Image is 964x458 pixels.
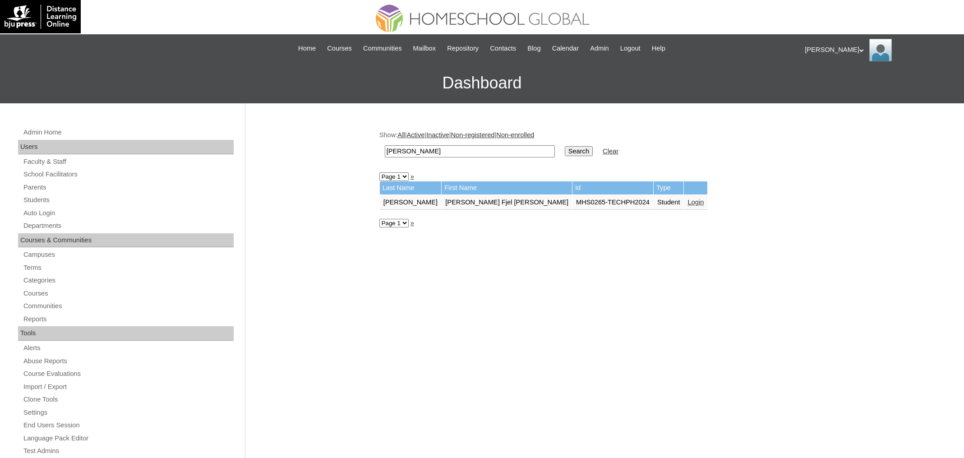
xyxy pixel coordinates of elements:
[23,356,234,367] a: Abuse Reports
[590,43,609,54] span: Admin
[23,275,234,286] a: Categories
[409,43,441,54] a: Mailbox
[411,219,414,227] a: »
[23,156,234,167] a: Faculty & Staff
[385,145,555,157] input: Search
[363,43,402,54] span: Communities
[523,43,545,54] a: Blog
[443,43,483,54] a: Repository
[496,131,534,139] a: Non-enrolled
[527,43,540,54] span: Blog
[23,169,234,180] a: School Facilitators
[323,43,356,54] a: Courses
[359,43,406,54] a: Communities
[23,381,234,393] a: Import / Export
[23,194,234,206] a: Students
[411,173,414,180] a: »
[572,195,653,210] td: MHS0265-TECHPH2024
[586,43,613,54] a: Admin
[23,314,234,325] a: Reports
[294,43,320,54] a: Home
[451,131,495,139] a: Non-registered
[327,43,352,54] span: Courses
[616,43,645,54] a: Logout
[18,326,234,341] div: Tools
[18,233,234,248] div: Courses & Communities
[572,181,653,194] td: Id
[397,131,405,139] a: All
[23,407,234,418] a: Settings
[442,195,572,210] td: [PERSON_NAME] Fjel [PERSON_NAME]
[620,43,641,54] span: Logout
[23,433,234,444] a: Language Pack Editor
[23,394,234,405] a: Clone Tools
[23,301,234,312] a: Communities
[552,43,579,54] span: Calendar
[413,43,436,54] span: Mailbox
[687,199,704,206] a: Login
[442,181,572,194] td: First Name
[805,39,955,61] div: [PERSON_NAME]
[23,445,234,457] a: Test Admins
[548,43,583,54] a: Calendar
[379,130,826,162] div: Show: | | | |
[23,288,234,299] a: Courses
[23,420,234,431] a: End Users Session
[298,43,316,54] span: Home
[5,5,76,29] img: logo-white.png
[23,127,234,138] a: Admin Home
[18,140,234,154] div: Users
[380,195,442,210] td: [PERSON_NAME]
[23,342,234,354] a: Alerts
[490,43,516,54] span: Contacts
[406,131,424,139] a: Active
[426,131,449,139] a: Inactive
[5,63,959,103] h3: Dashboard
[23,368,234,379] a: Course Evaluations
[23,220,234,231] a: Departments
[485,43,521,54] a: Contacts
[23,182,234,193] a: Parents
[23,262,234,273] a: Terms
[380,181,442,194] td: Last Name
[23,208,234,219] a: Auto Login
[603,148,618,155] a: Clear
[23,249,234,260] a: Campuses
[565,146,593,156] input: Search
[652,43,665,54] span: Help
[654,181,684,194] td: Type
[647,43,670,54] a: Help
[447,43,479,54] span: Repository
[869,39,892,61] img: Ariane Ebuen
[654,195,684,210] td: Student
